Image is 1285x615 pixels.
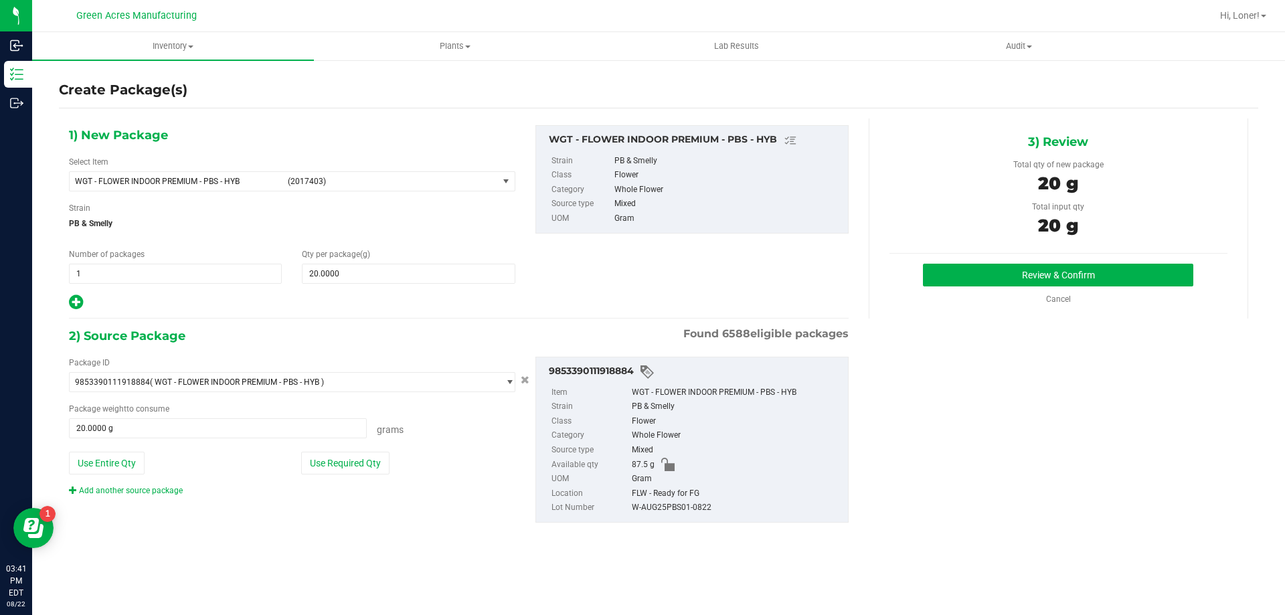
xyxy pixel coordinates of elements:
[69,358,110,367] span: Package ID
[39,506,56,522] iframe: Resource center unread badge
[632,385,841,400] div: WGT - FLOWER INDOOR PREMIUM - PBS - HYB
[551,154,612,169] label: Strain
[498,172,515,191] span: select
[549,364,841,380] div: 9853390111918884
[551,183,612,197] label: Category
[360,250,370,259] span: (g)
[69,452,145,474] button: Use Entire Qty
[314,32,596,60] a: Plants
[696,40,777,52] span: Lab Results
[75,377,150,387] span: 9853390111918884
[614,168,841,183] div: Flower
[32,40,314,52] span: Inventory
[69,125,168,145] span: 1) New Package
[1038,173,1078,194] span: 20 g
[102,404,126,414] span: weight
[377,424,404,435] span: Grams
[75,177,280,186] span: WGT - FLOWER INDOOR PREMIUM - PBS - HYB
[32,32,314,60] a: Inventory
[70,264,281,283] input: 1
[303,264,514,283] input: 20.0000
[13,508,54,548] iframe: Resource center
[632,458,655,472] span: 87.5 g
[69,156,108,168] label: Select Item
[683,326,849,342] span: Found eligible packages
[878,32,1160,60] a: Audit
[614,197,841,211] div: Mixed
[1013,160,1104,169] span: Total qty of new package
[69,300,83,310] span: Add new output
[10,68,23,81] inline-svg: Inventory
[288,177,493,186] span: (2017403)
[879,40,1159,52] span: Audit
[551,443,629,458] label: Source type
[551,400,629,414] label: Strain
[76,10,197,21] span: Green Acres Manufacturing
[6,599,26,609] p: 08/22
[614,183,841,197] div: Whole Flower
[70,419,366,438] input: 20.0000 g
[69,250,145,259] span: Number of packages
[923,264,1193,286] button: Review & Confirm
[69,486,183,495] a: Add another source package
[315,40,595,52] span: Plants
[551,414,629,429] label: Class
[614,211,841,226] div: Gram
[632,414,841,429] div: Flower
[1028,132,1088,152] span: 3) Review
[59,80,187,100] h4: Create Package(s)
[551,501,629,515] label: Lot Number
[150,377,324,387] span: ( WGT - FLOWER INDOOR PREMIUM - PBS - HYB )
[632,487,841,501] div: FLW - Ready for FG
[1038,215,1078,236] span: 20 g
[551,168,612,183] label: Class
[1220,10,1260,21] span: Hi, Loner!
[10,39,23,52] inline-svg: Inbound
[1032,202,1084,211] span: Total input qty
[614,154,841,169] div: PB & Smelly
[632,443,841,458] div: Mixed
[722,327,750,340] span: 6588
[69,202,90,214] label: Strain
[632,472,841,487] div: Gram
[551,197,612,211] label: Source type
[632,400,841,414] div: PB & Smelly
[596,32,877,60] a: Lab Results
[1046,294,1071,304] a: Cancel
[69,213,515,234] span: PB & Smelly
[551,211,612,226] label: UOM
[551,428,629,443] label: Category
[69,404,169,414] span: Package to consume
[632,428,841,443] div: Whole Flower
[69,326,185,346] span: 2) Source Package
[6,563,26,599] p: 03:41 PM EDT
[498,373,515,391] span: select
[551,472,629,487] label: UOM
[551,385,629,400] label: Item
[632,501,841,515] div: W-AUG25PBS01-0822
[10,96,23,110] inline-svg: Outbound
[551,487,629,501] label: Location
[302,250,370,259] span: Qty per package
[549,133,841,149] div: WGT - FLOWER INDOOR PREMIUM - PBS - HYB
[301,452,390,474] button: Use Required Qty
[517,371,533,390] button: Cancel button
[551,458,629,472] label: Available qty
